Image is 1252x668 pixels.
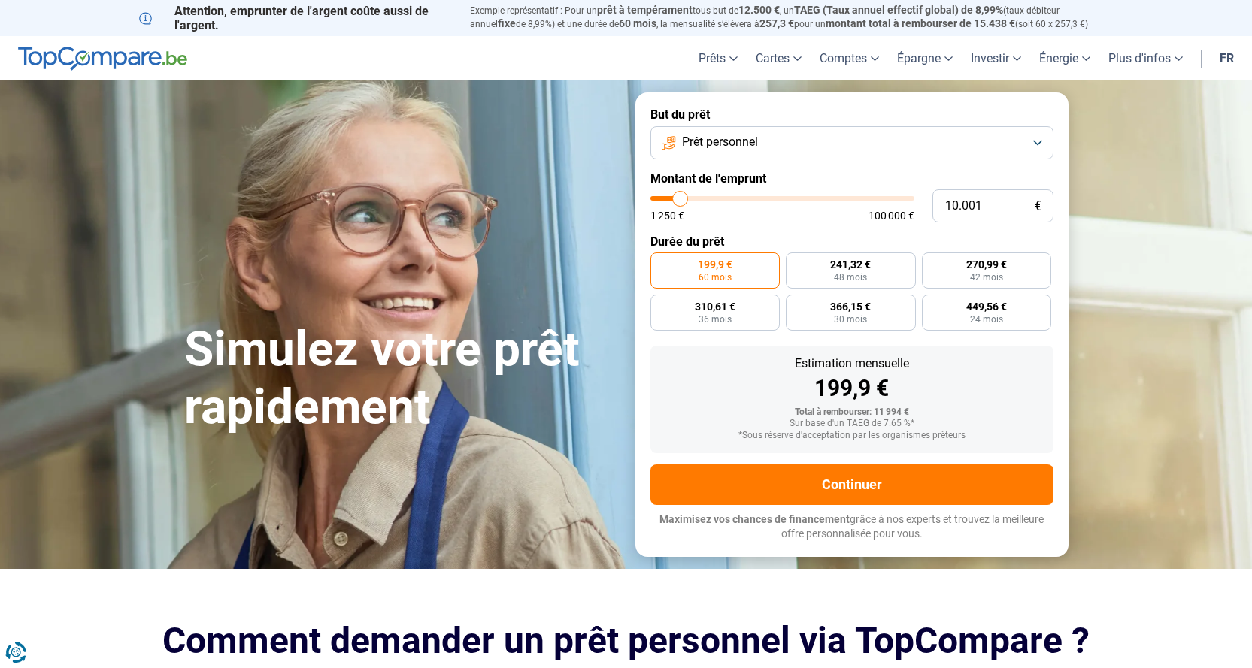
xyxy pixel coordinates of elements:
span: 60 mois [619,17,656,29]
label: But du prêt [650,107,1053,122]
span: 257,3 € [759,17,794,29]
span: montant total à rembourser de 15.438 € [826,17,1015,29]
span: 199,9 € [698,259,732,270]
a: Énergie [1030,36,1099,80]
span: 310,61 € [695,301,735,312]
span: 24 mois [970,315,1003,324]
span: 366,15 € [830,301,871,312]
span: 42 mois [970,273,1003,282]
a: Prêts [690,36,747,80]
a: Comptes [811,36,888,80]
a: Épargne [888,36,962,80]
div: *Sous réserve d'acceptation par les organismes prêteurs [662,431,1041,441]
div: Estimation mensuelle [662,358,1041,370]
span: Maximisez vos chances de financement [659,513,850,525]
span: prêt à tempérament [597,4,693,16]
a: fr [1211,36,1243,80]
span: Prêt personnel [682,134,758,150]
div: 199,9 € [662,377,1041,400]
span: 449,56 € [966,301,1007,312]
span: 270,99 € [966,259,1007,270]
span: 241,32 € [830,259,871,270]
p: Attention, emprunter de l'argent coûte aussi de l'argent. [139,4,452,32]
a: Investir [962,36,1030,80]
p: grâce à nos experts et trouvez la meilleure offre personnalisée pour vous. [650,512,1053,542]
span: 100 000 € [869,210,914,221]
a: Plus d'infos [1099,36,1192,80]
span: 48 mois [834,273,867,282]
span: € [1035,200,1041,213]
span: 1 250 € [650,210,684,221]
h2: Comment demander un prêt personnel via TopCompare ? [139,620,1114,661]
span: 36 mois [699,315,732,324]
span: TAEG (Taux annuel effectif global) de 8,99% [794,4,1003,16]
span: 60 mois [699,273,732,282]
div: Total à rembourser: 11 994 € [662,407,1041,418]
span: fixe [498,17,516,29]
a: Cartes [747,36,811,80]
button: Prêt personnel [650,126,1053,159]
p: Exemple représentatif : Pour un tous but de , un (taux débiteur annuel de 8,99%) et une durée de ... [470,4,1114,31]
label: Montant de l'emprunt [650,171,1053,186]
div: Sur base d'un TAEG de 7.65 %* [662,419,1041,429]
h1: Simulez votre prêt rapidement [184,321,617,437]
label: Durée du prêt [650,234,1053,249]
span: 12.500 € [738,4,780,16]
button: Continuer [650,464,1053,505]
img: TopCompare [18,47,187,71]
span: 30 mois [834,315,867,324]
